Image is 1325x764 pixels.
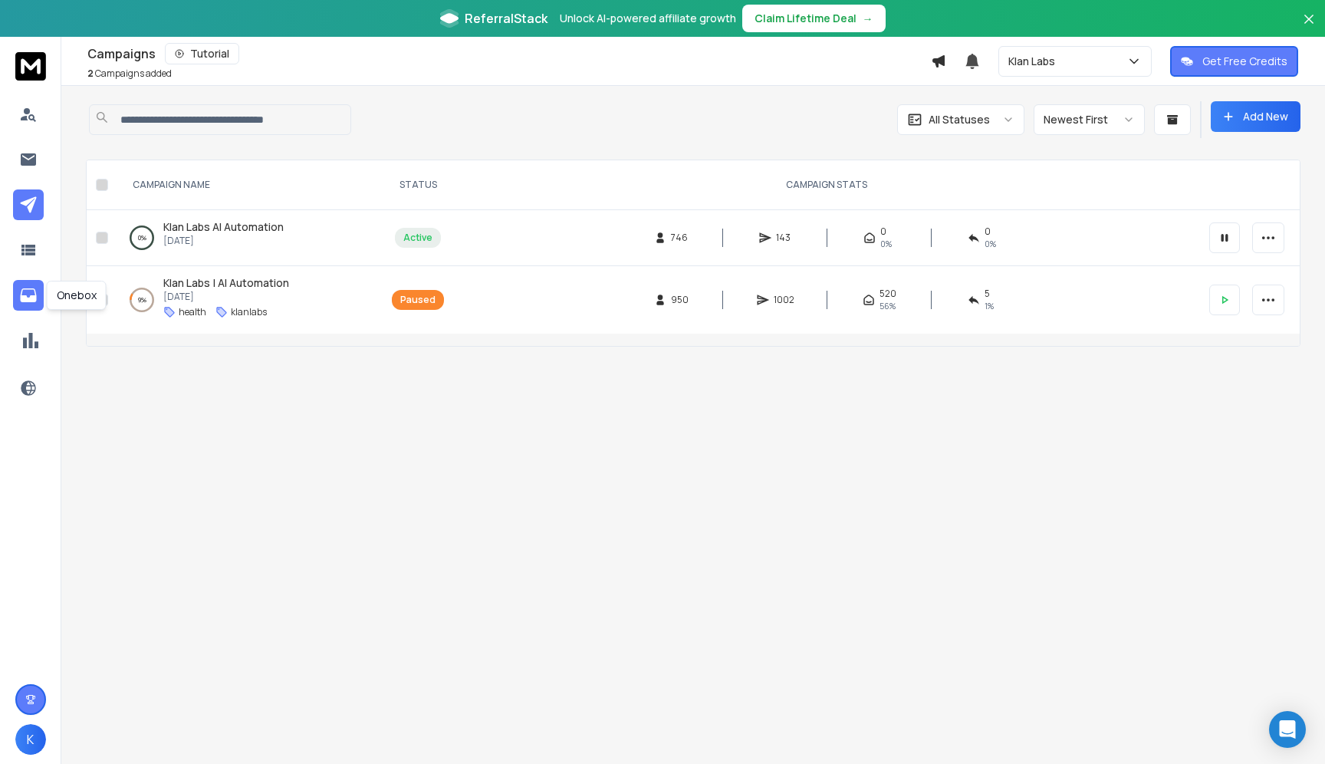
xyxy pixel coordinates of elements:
[863,11,873,26] span: →
[163,275,289,290] span: Klan Labs | AI Automation
[1269,711,1306,748] div: Open Intercom Messenger
[138,230,146,245] p: 0 %
[560,11,736,26] p: Unlock AI-powered affiliate growth
[985,226,991,238] span: 0
[231,306,267,318] p: klanlabs
[985,238,996,250] span: 0 %
[671,294,689,306] span: 950
[1034,104,1145,135] button: Newest First
[880,238,892,250] span: 0 %
[774,294,794,306] span: 1002
[403,232,432,244] div: Active
[114,210,383,266] td: 0%Klan Labs AI Automation[DATE]
[400,294,436,306] div: Paused
[15,724,46,755] button: K
[114,266,383,334] td: 9%Klan Labs | AI Automation[DATE]healthklanlabs
[465,9,547,28] span: ReferralStack
[383,160,453,210] th: STATUS
[879,288,896,300] span: 520
[138,292,146,308] p: 9 %
[114,160,383,210] th: CAMPAIGN NAME
[985,300,994,312] span: 1 %
[163,291,289,303] p: [DATE]
[879,300,896,312] span: 56 %
[1008,54,1061,69] p: Klan Labs
[163,235,284,247] p: [DATE]
[47,281,107,310] div: Onebox
[163,219,284,235] a: Klan Labs AI Automation
[1299,9,1319,46] button: Close banner
[1211,101,1300,132] button: Add New
[985,288,990,300] span: 5
[163,275,289,291] a: Klan Labs | AI Automation
[179,306,206,318] p: health
[880,226,886,238] span: 0
[671,232,688,244] span: 746
[1202,54,1287,69] p: Get Free Credits
[163,219,284,234] span: Klan Labs AI Automation
[929,112,990,127] p: All Statuses
[453,160,1200,210] th: CAMPAIGN STATS
[87,68,172,80] p: Campaigns added
[1170,46,1298,77] button: Get Free Credits
[165,43,239,64] button: Tutorial
[87,67,94,80] span: 2
[776,232,791,244] span: 143
[87,43,931,64] div: Campaigns
[742,5,886,32] button: Claim Lifetime Deal→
